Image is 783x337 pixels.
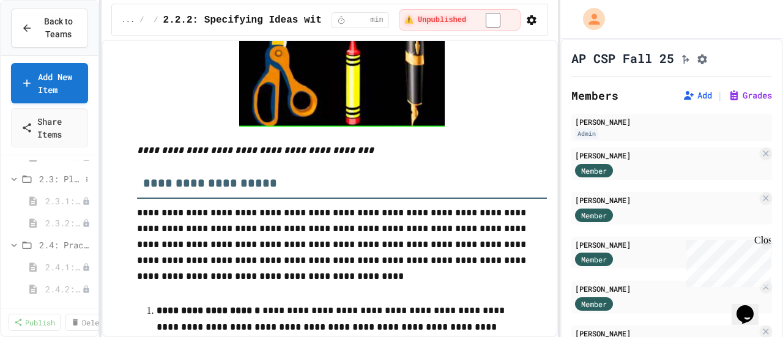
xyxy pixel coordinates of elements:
[404,15,466,25] span: ⚠️ Unpublished
[581,165,607,176] span: Member
[728,89,772,102] button: Grades
[581,254,607,265] span: Member
[575,116,768,127] div: [PERSON_NAME]
[139,15,144,25] span: /
[370,15,384,25] span: min
[581,210,607,221] span: Member
[39,305,93,317] span: 2.5 Unit Summary
[399,9,521,31] div: ⚠️ Students cannot see this content! Click the toggle to publish it and make it visible to your c...
[11,63,88,103] a: Add New Item
[5,5,84,78] div: Chat with us now!Close
[575,150,757,161] div: [PERSON_NAME]
[45,194,82,207] span: 2.3.1: Understanding Games with Flowcharts
[163,13,392,28] span: 2.2.2: Specifying Ideas with Pseudocode
[571,50,674,67] h1: AP CSP Fall 25
[39,239,93,251] span: 2.4: Practice with Algorithms
[570,5,608,33] div: My Account
[571,87,618,104] h2: Members
[683,89,712,102] button: Add
[82,197,91,206] div: Unpublished
[65,314,113,331] a: Delete
[82,285,91,294] div: Unpublished
[471,13,515,28] input: publish toggle
[40,15,78,41] span: Back to Teams
[732,288,771,325] iframe: chat widget
[45,217,82,229] span: 2.3.2: Problem Solving Reflection
[39,172,81,185] span: 2.3: Playing Games
[82,263,91,272] div: Unpublished
[45,261,82,273] span: 2.4.1: Algorithm Practice Exercises
[82,219,91,228] div: Unpublished
[122,15,135,25] span: ...
[575,283,757,294] div: [PERSON_NAME]
[679,51,691,65] button: Click to see fork details
[717,88,723,103] span: |
[154,15,158,25] span: /
[681,235,771,287] iframe: chat widget
[575,239,757,250] div: [PERSON_NAME]
[575,194,757,206] div: [PERSON_NAME]
[581,298,607,309] span: Member
[11,108,88,147] a: Share Items
[81,173,93,185] button: More options
[11,9,88,48] button: Back to Teams
[575,128,598,139] div: Admin
[45,283,82,295] span: 2.4.2: AP Practice Questions
[696,51,708,65] button: Assignment Settings
[9,314,61,331] a: Publish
